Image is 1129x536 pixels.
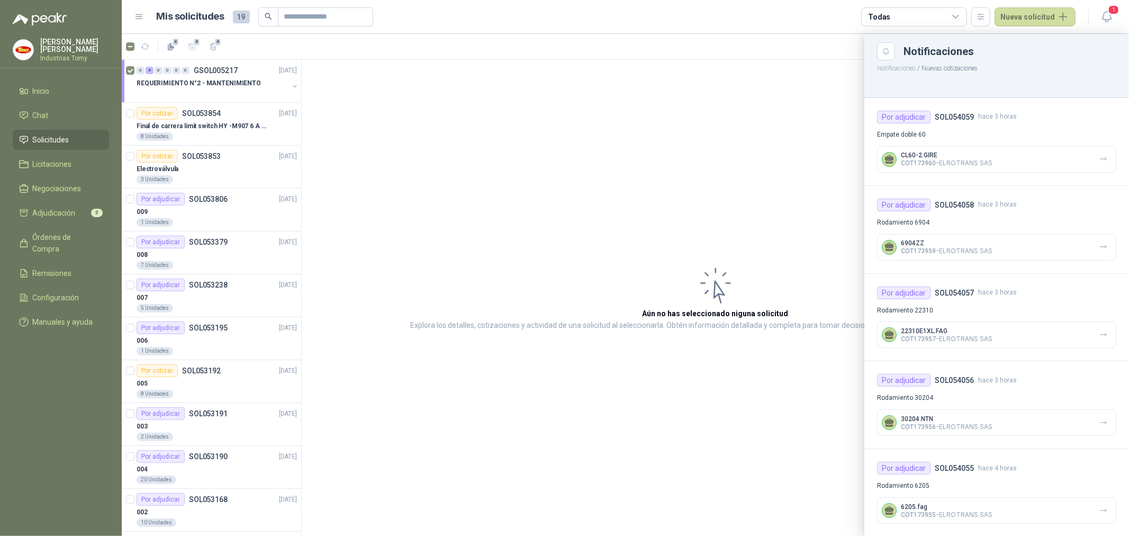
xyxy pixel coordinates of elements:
h4: SOL054055 [935,462,974,474]
a: Adjudicación8 [13,203,109,223]
h1: Mis solicitudes [157,9,224,24]
div: Por adjudicar [877,462,931,475]
a: Manuales y ayuda [13,312,109,332]
a: Licitaciones [13,154,109,174]
div: Todas [868,11,890,23]
p: Empate doble 60 [877,130,1116,140]
span: COT173957 [901,335,936,343]
span: Negociaciones [33,183,82,194]
button: 1 [1097,7,1116,26]
p: - ELROTRANS SAS [901,511,992,519]
button: Close [877,42,895,60]
div: Por adjudicar [877,199,931,211]
span: Adjudicación [33,207,76,219]
div: Por adjudicar [877,374,931,387]
div: Por adjudicar [877,287,931,299]
img: Logo peakr [13,13,67,25]
span: COT173960 [901,159,936,167]
p: Rodamiento 6205 [877,481,1116,491]
img: Company Logo [13,40,33,60]
span: search [265,13,272,20]
p: [PERSON_NAME] [PERSON_NAME] [40,38,109,53]
span: COT173955 [901,511,936,519]
span: Licitaciones [33,158,72,170]
span: COT173959 [901,247,936,255]
p: 22310E1XL.FAG [901,327,992,335]
span: Configuración [33,292,79,303]
span: Manuales y ayuda [33,316,93,328]
p: Industrias Tomy [40,55,109,61]
button: Nueva solicitud [995,7,1076,26]
p: - ELROTRANS SAS [901,335,992,343]
a: Chat [13,105,109,126]
p: 6205.fag [901,503,992,511]
h4: SOL054057 [935,287,974,299]
div: Notificaciones [904,46,1116,57]
span: Inicio [33,85,50,97]
p: - ELROTRANS SAS [901,247,992,255]
p: Rodamiento 6904 [877,218,1116,228]
a: Configuración [13,288,109,308]
span: COT173956 [901,423,936,431]
h4: SOL054058 [935,199,974,211]
span: Órdenes de Compra [33,231,99,255]
a: Negociaciones [13,178,109,199]
a: Órdenes de Compra [13,227,109,259]
p: - ELROTRANS SAS [901,423,992,431]
button: Notificaciones [877,65,916,72]
p: / Nuevas cotizaciones [864,60,1129,74]
p: - ELROTRANS SAS [901,159,992,167]
span: hace 4 horas [978,463,1017,474]
a: Inicio [13,81,109,101]
h4: SOL054056 [935,374,974,386]
span: Solicitudes [33,134,69,146]
span: Chat [33,110,49,121]
a: Solicitudes [13,130,109,150]
span: Remisiones [33,267,72,279]
p: 6904ZZ [901,239,992,247]
span: 19 [233,11,250,23]
div: Por adjudicar [877,111,931,123]
span: hace 3 horas [978,288,1017,298]
h4: SOL054059 [935,111,974,123]
span: 8 [91,209,103,217]
p: Rodamiento 22310 [877,306,1116,316]
a: Remisiones [13,263,109,283]
p: CL60-2.GIRE [901,151,992,159]
span: hace 3 horas [978,112,1017,122]
span: hace 3 horas [978,376,1017,386]
p: Rodamiento 30204 [877,393,1116,403]
p: 30204.NTN [901,415,992,423]
span: 1 [1108,5,1119,15]
span: hace 3 horas [978,200,1017,210]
